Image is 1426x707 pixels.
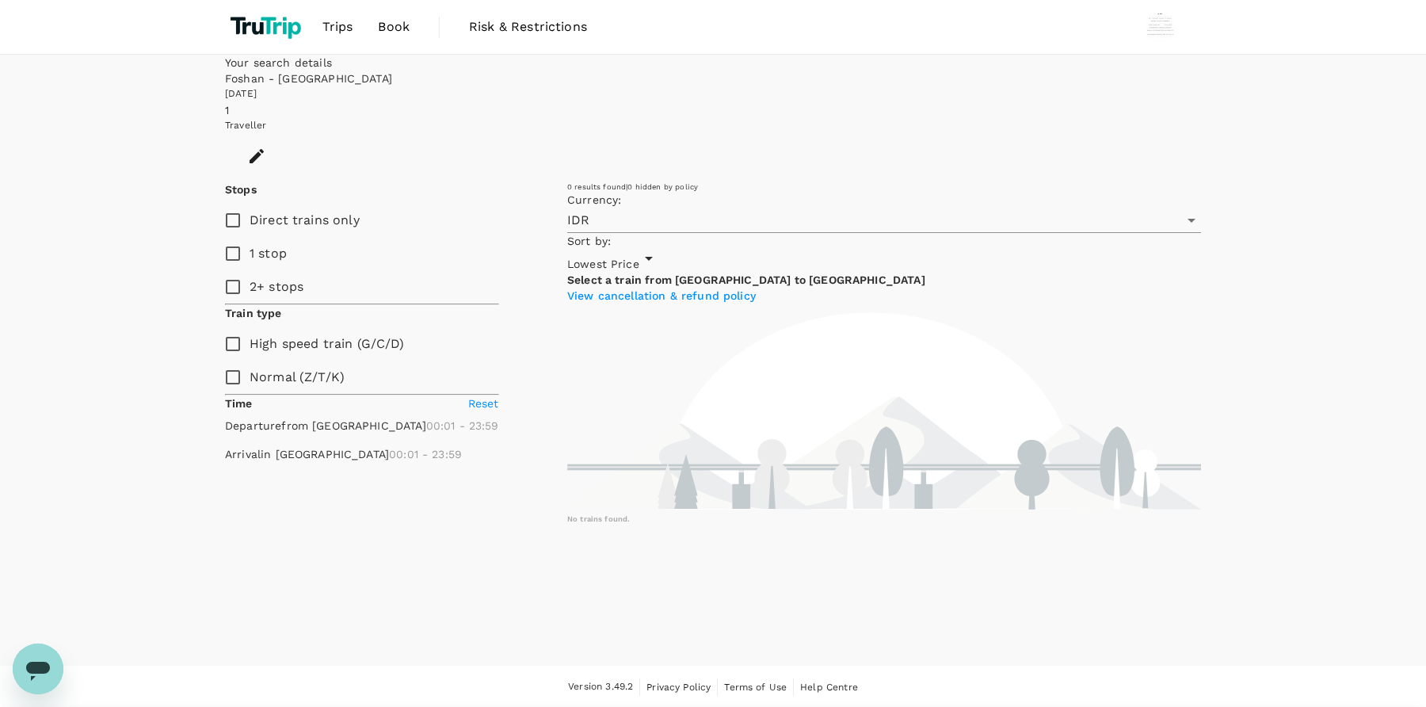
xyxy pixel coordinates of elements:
span: Currency : [567,193,621,206]
span: 2+ stops [250,277,303,296]
span: Arrival in [GEOGRAPHIC_DATA] [225,448,389,461]
h6: No trains found. [567,514,1201,524]
span: Help Centre [800,682,858,693]
strong: Stops [225,183,257,196]
p: View cancellation & refund policy [567,288,1201,304]
div: 1 [225,102,1201,118]
img: no-train-found [567,304,1201,510]
p: Reset [468,396,499,411]
span: Departure from [GEOGRAPHIC_DATA] [225,419,426,432]
strong: Time [225,397,253,410]
img: TruTrip logo [225,10,310,44]
a: Terms of Use [724,678,787,696]
span: Book [378,17,410,36]
span: Risk & Restrictions [469,17,587,36]
span: Normal (Z/T/K) [250,368,345,387]
span: Lowest Price [567,258,639,270]
div: Your search details [225,55,1201,71]
span: Trips [322,17,353,36]
a: Privacy Policy [646,678,711,696]
span: Select a train from [GEOGRAPHIC_DATA] to [GEOGRAPHIC_DATA] [567,273,925,286]
iframe: Button to launch messaging window [13,644,63,694]
span: 1 stop [250,244,287,263]
h6: 0 results found | 0 hidden by policy [567,182,884,192]
a: Help Centre [800,678,858,696]
img: Wisnu Wiranata [1144,11,1176,43]
strong: Train type [225,307,282,319]
span: 00:01 - 23:59 [389,448,462,461]
span: High speed train (G/C/D) [250,334,405,353]
div: Traveller [225,118,1201,134]
span: Sort by : [567,235,611,247]
span: Version 3.49.2 [568,679,633,695]
span: Direct trains only [250,211,360,230]
span: Terms of Use [724,682,787,693]
span: Privacy Policy [646,682,711,693]
span: 00:01 - 23:59 [426,419,499,432]
div: Foshan - [GEOGRAPHIC_DATA] [225,71,1201,86]
div: [DATE] [225,86,1201,102]
button: Open [1180,209,1203,231]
